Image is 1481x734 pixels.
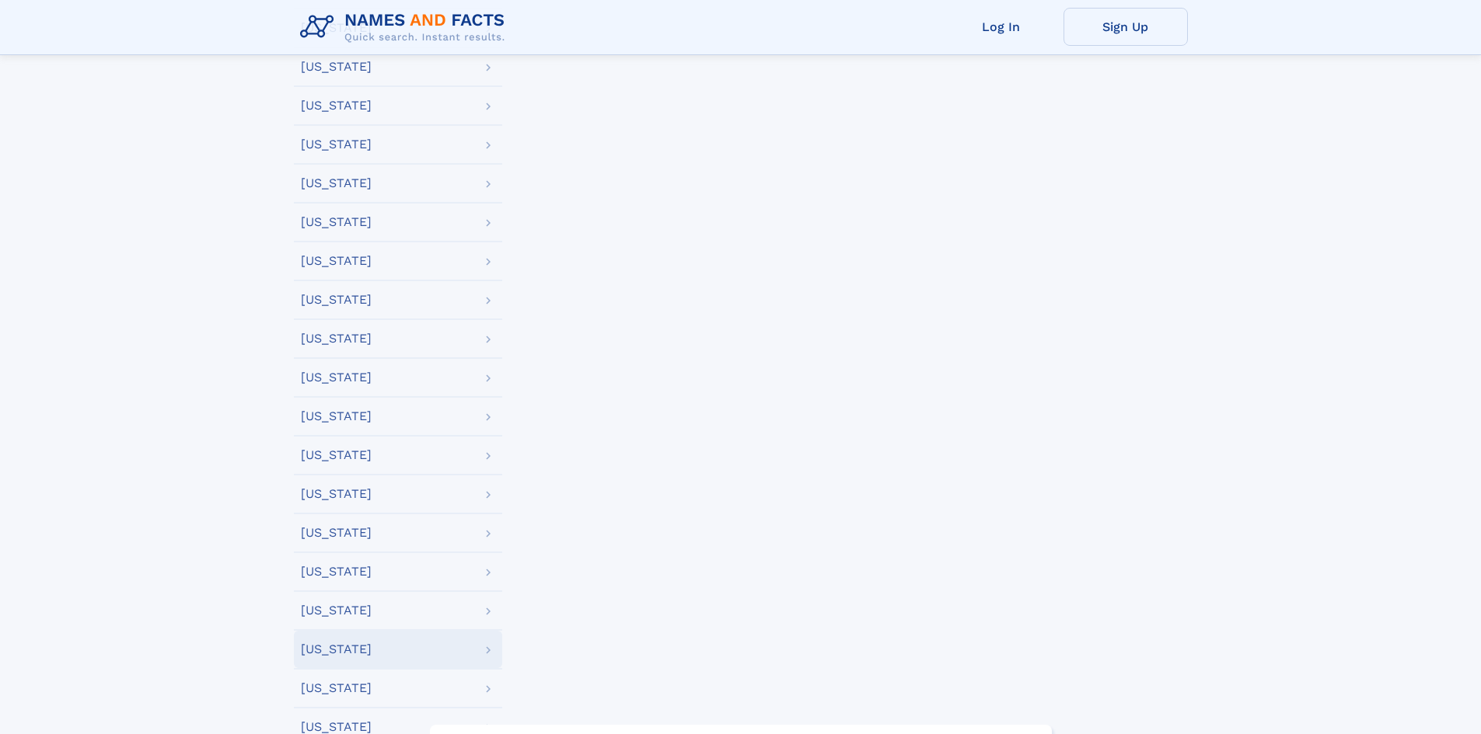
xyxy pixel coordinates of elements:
div: [US_STATE] [301,643,372,656]
div: [US_STATE] [301,721,372,733]
img: Logo Names and Facts [294,6,518,48]
a: Sign Up [1064,8,1188,46]
div: [US_STATE] [301,255,372,267]
div: [US_STATE] [301,565,372,578]
div: [US_STATE] [301,216,372,228]
div: [US_STATE] [301,371,372,384]
div: [US_STATE] [301,138,372,151]
div: [US_STATE] [301,488,372,500]
div: [US_STATE] [301,177,372,190]
div: [US_STATE] [301,61,372,73]
div: [US_STATE] [301,99,372,112]
a: Log In [939,8,1064,46]
div: [US_STATE] [301,527,372,539]
div: [US_STATE] [301,410,372,423]
div: [US_STATE] [301,332,372,345]
div: [US_STATE] [301,449,372,461]
div: [US_STATE] [301,604,372,617]
div: [US_STATE] [301,294,372,306]
div: [US_STATE] [301,682,372,694]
